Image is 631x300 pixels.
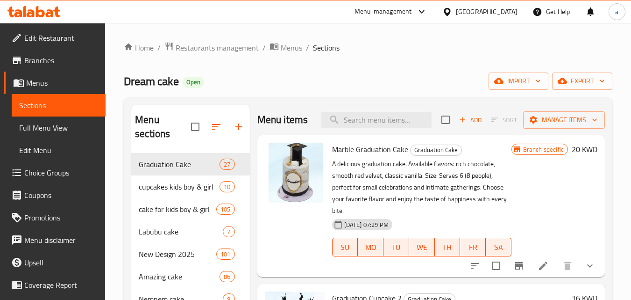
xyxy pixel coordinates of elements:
span: Select to update [486,256,506,276]
span: SU [336,241,354,254]
div: items [220,181,234,192]
p: A delicious graduation cake. Available flavors: rich chocolate, smooth red velvet, classic vanill... [332,158,511,217]
a: Edit Menu [12,139,106,161]
span: Branch specific [519,145,567,154]
span: cake for kids boy & girl [139,204,216,215]
button: import [489,73,548,90]
div: items [216,249,234,260]
span: Marble Graduation Cake [332,142,408,156]
span: Dream cake [124,71,179,92]
span: 10 [220,183,234,191]
h2: Menu sections [135,113,191,141]
span: Graduation Cake [411,145,461,155]
span: Open [183,78,204,86]
button: Manage items [523,111,605,129]
a: Edit menu item [538,260,549,271]
a: Coupons [4,184,106,206]
button: SU [332,238,358,256]
input: search [321,112,432,128]
span: Manage items [531,114,597,126]
span: SA [489,241,508,254]
span: WE [413,241,431,254]
span: Full Menu View [19,122,98,133]
img: Marble Graduation Cake [265,143,325,203]
div: Menu-management [354,6,412,17]
button: Branch-specific-item [508,255,530,277]
a: Coverage Report [4,274,106,296]
button: sort-choices [464,255,486,277]
button: FR [460,238,486,256]
span: New Design 2025 [139,249,216,260]
span: Coverage Report [24,279,98,291]
span: 27 [220,160,234,169]
span: FR [464,241,482,254]
span: [DATE] 07:29 PM [340,220,392,229]
a: Upsell [4,251,106,274]
span: Menu disclaimer [24,234,98,246]
span: Upsell [24,257,98,268]
span: TH [439,241,457,254]
button: export [552,73,612,90]
h2: Menu items [257,113,308,127]
div: Graduation Cake [410,145,462,156]
span: Sections [313,42,340,53]
a: Choice Groups [4,161,106,184]
button: SA [486,238,511,256]
span: a [615,7,618,17]
li: / [262,42,266,53]
a: Restaurants management [164,42,259,54]
div: items [220,271,234,282]
span: Select section [436,110,455,130]
span: 86 [220,272,234,281]
a: Promotions [4,206,106,229]
span: Graduation Cake [139,159,220,170]
svg: Show Choices [584,260,596,271]
div: Labubu cake7 [131,220,249,243]
div: [GEOGRAPHIC_DATA] [456,7,518,17]
span: Menus [281,42,302,53]
span: 101 [217,250,234,259]
a: Sections [12,94,106,117]
span: Coupons [24,190,98,201]
div: Open [183,77,204,88]
span: Edit Menu [19,145,98,156]
div: Amazing cake86 [131,265,249,288]
a: Home [124,42,154,53]
span: cupcakes kids boy & girl [139,181,220,192]
button: TH [435,238,461,256]
span: Sort sections [205,116,227,138]
span: Menus [26,77,98,88]
h6: 20 KWD [572,143,597,156]
span: Select all sections [185,117,205,137]
span: Promotions [24,212,98,223]
span: Labubu cake [139,226,223,237]
span: Restaurants management [176,42,259,53]
div: items [223,226,234,237]
button: delete [556,255,579,277]
span: 7 [223,227,234,236]
span: Amazing cake [139,271,220,282]
li: / [157,42,161,53]
span: TU [387,241,405,254]
span: Choice Groups [24,167,98,178]
span: import [496,75,541,87]
div: New Design 2025101 [131,243,249,265]
div: cupcakes kids boy & girl10 [131,176,249,198]
span: export [560,75,605,87]
nav: breadcrumb [124,42,612,54]
a: Menu disclaimer [4,229,106,251]
span: MO [362,241,380,254]
button: WE [409,238,435,256]
a: Full Menu View [12,117,106,139]
span: Add item [455,113,485,127]
div: items [220,159,234,170]
span: 105 [217,205,234,214]
a: Menus [4,72,106,94]
button: TU [383,238,409,256]
span: Edit Restaurant [24,32,98,44]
